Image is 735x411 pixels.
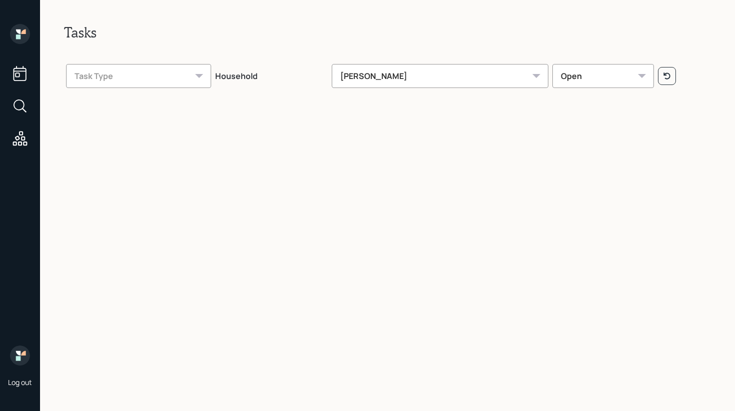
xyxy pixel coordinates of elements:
[66,64,211,88] div: Task Type
[8,377,32,387] div: Log out
[64,24,711,41] h2: Tasks
[332,64,548,88] div: [PERSON_NAME]
[552,64,653,88] div: Open
[10,345,30,365] img: retirable_logo.png
[213,57,330,92] th: Household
